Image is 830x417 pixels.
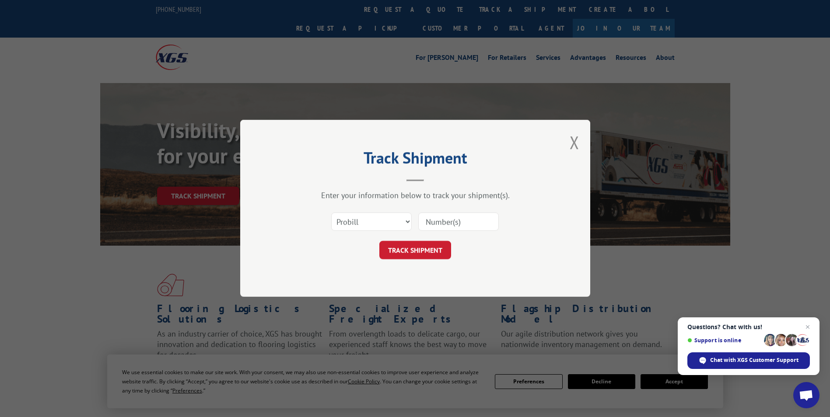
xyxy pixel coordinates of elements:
[687,323,810,330] span: Questions? Chat with us!
[379,241,451,260] button: TRACK SHIPMENT
[570,131,579,154] button: Close modal
[802,322,813,332] span: Close chat
[284,191,546,201] div: Enter your information below to track your shipment(s).
[687,352,810,369] div: Chat with XGS Customer Support
[793,382,819,408] div: Open chat
[687,337,761,344] span: Support is online
[710,356,798,364] span: Chat with XGS Customer Support
[284,152,546,168] h2: Track Shipment
[418,213,499,231] input: Number(s)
